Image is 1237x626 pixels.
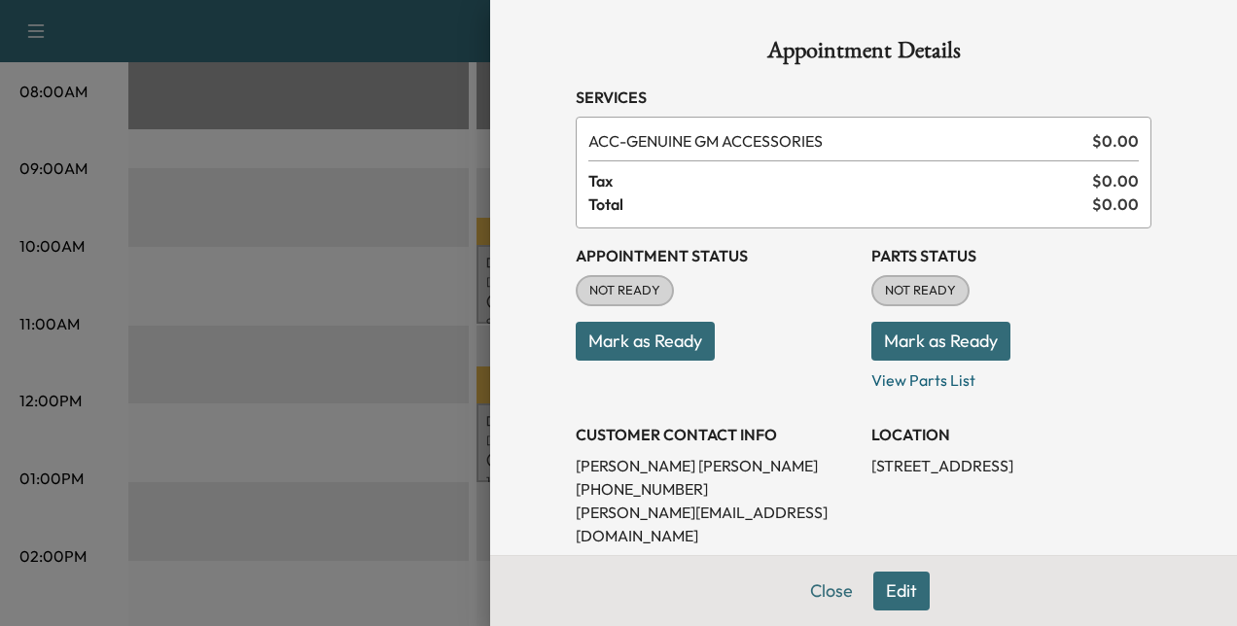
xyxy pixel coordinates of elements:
[576,423,856,446] h3: CUSTOMER CONTACT INFO
[588,169,1092,192] span: Tax
[576,477,856,501] p: [PHONE_NUMBER]
[871,244,1151,267] h3: Parts Status
[576,86,1151,109] h3: Services
[576,244,856,267] h3: Appointment Status
[1092,192,1139,216] span: $ 0.00
[576,39,1151,70] h1: Appointment Details
[871,361,1151,392] p: View Parts List
[588,129,1084,153] span: GENUINE GM ACCESSORIES
[873,281,968,300] span: NOT READY
[797,572,866,610] button: Close
[576,501,856,547] p: [PERSON_NAME][EMAIL_ADDRESS][DOMAIN_NAME]
[576,454,856,477] p: [PERSON_NAME] [PERSON_NAME]
[1092,129,1139,153] span: $ 0.00
[871,322,1010,361] button: Mark as Ready
[871,454,1151,477] p: [STREET_ADDRESS]
[576,322,715,361] button: Mark as Ready
[871,423,1151,446] h3: LOCATION
[1092,169,1139,192] span: $ 0.00
[588,192,1092,216] span: Total
[873,572,930,610] button: Edit
[578,281,672,300] span: NOT READY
